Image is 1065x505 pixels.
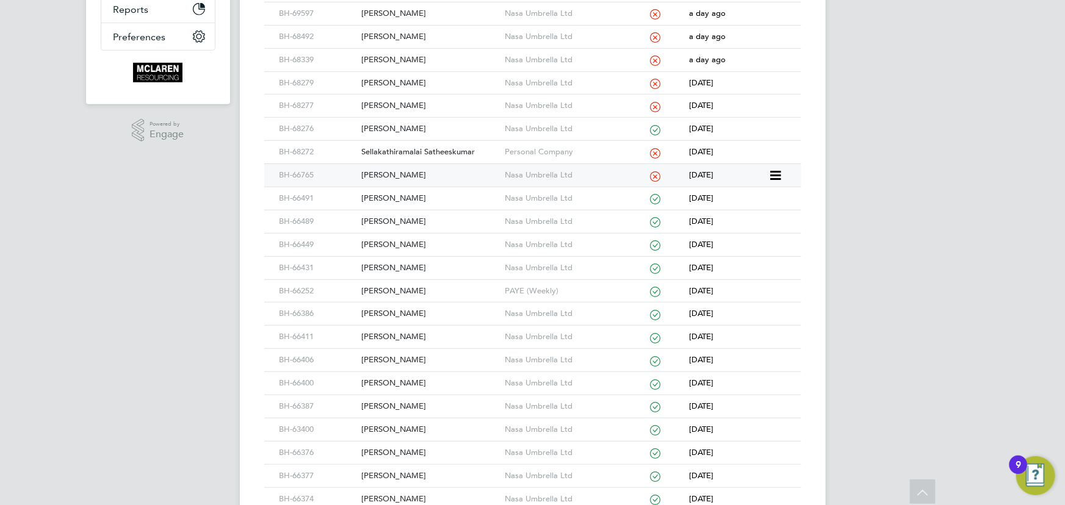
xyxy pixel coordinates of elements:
[150,119,184,129] span: Powered by
[276,257,358,279] div: BH-66431
[276,95,358,117] div: BH-68277
[689,308,713,318] span: [DATE]
[689,216,713,226] span: [DATE]
[276,372,358,395] div: BH-66400
[276,94,789,104] a: BH-68277[PERSON_NAME]Nasa Umbrella Ltd[DATE]
[276,348,789,359] a: BH-66406[PERSON_NAME]Nasa Umbrella Ltd[DATE]
[689,239,713,249] span: [DATE]
[276,72,358,95] div: BH-68279
[276,326,358,348] div: BH-66411
[358,49,502,71] div: [PERSON_NAME]
[502,234,625,256] div: Nasa Umbrella Ltd
[502,187,625,210] div: Nasa Umbrella Ltd
[358,72,502,95] div: [PERSON_NAME]
[689,493,713,504] span: [DATE]
[502,465,625,487] div: Nasa Umbrella Ltd
[276,256,789,267] a: BH-66431[PERSON_NAME]Nasa Umbrella Ltd[DATE]
[358,234,502,256] div: [PERSON_NAME]
[276,280,358,303] div: BH-66252
[689,424,713,434] span: [DATE]
[358,395,502,418] div: [PERSON_NAME]
[276,441,789,451] a: BH-66376[PERSON_NAME]Nasa Umbrella Ltd[DATE]
[276,487,789,498] a: BH-66374[PERSON_NAME]Nasa Umbrella Ltd[DATE]
[276,234,358,256] div: BH-66449
[101,23,215,50] button: Preferences
[502,72,625,95] div: Nasa Umbrella Ltd
[114,31,166,43] span: Preferences
[358,210,502,233] div: [PERSON_NAME]
[358,95,502,117] div: [PERSON_NAME]
[114,4,149,15] span: Reports
[276,118,358,140] div: BH-68276
[276,48,789,59] a: BH-68339[PERSON_NAME]Nasa Umbrella Ltda day ago
[502,303,625,325] div: Nasa Umbrella Ltd
[689,146,713,157] span: [DATE]
[689,123,713,134] span: [DATE]
[276,187,358,210] div: BH-66491
[502,257,625,279] div: Nasa Umbrella Ltd
[276,325,789,335] a: BH-66411[PERSON_NAME]Nasa Umbrella Ltd[DATE]
[101,63,215,82] a: Go to home page
[502,141,625,163] div: Personal Company
[276,442,358,464] div: BH-66376
[689,470,713,481] span: [DATE]
[358,164,502,187] div: [PERSON_NAME]
[276,465,358,487] div: BH-66377
[276,395,358,418] div: BH-66387
[502,280,625,303] div: PAYE (Weekly)
[502,95,625,117] div: Nasa Umbrella Ltd
[1016,465,1021,481] div: 9
[358,2,502,25] div: [PERSON_NAME]
[358,257,502,279] div: [PERSON_NAME]
[276,26,358,48] div: BH-68492
[502,49,625,71] div: Nasa Umbrella Ltd
[276,210,358,233] div: BH-66489
[502,118,625,140] div: Nasa Umbrella Ltd
[276,418,358,441] div: BH-63400
[276,71,789,82] a: BH-68279[PERSON_NAME]Nasa Umbrella Ltd[DATE]
[689,285,713,296] span: [DATE]
[358,26,502,48] div: [PERSON_NAME]
[276,302,789,312] a: BH-66386[PERSON_NAME]Nasa Umbrella Ltd[DATE]
[276,117,789,127] a: BH-68276[PERSON_NAME]Nasa Umbrella Ltd[DATE]
[502,26,625,48] div: Nasa Umbrella Ltd
[276,464,789,475] a: BH-66377[PERSON_NAME]Nasa Umbrella Ltd[DATE]
[150,129,184,140] span: Engage
[502,349,625,371] div: Nasa Umbrella Ltd
[276,371,789,382] a: BH-66400[PERSON_NAME]Nasa Umbrella Ltd[DATE]
[502,326,625,348] div: Nasa Umbrella Ltd
[689,54,726,65] span: a day ago
[276,395,789,405] a: BH-66387[PERSON_NAME]Nasa Umbrella Ltd[DATE]
[276,164,358,187] div: BH-66765
[689,447,713,457] span: [DATE]
[276,2,789,12] a: BH-69597[PERSON_NAME]Nasa Umbrella Ltda day ago
[276,49,358,71] div: BH-68339
[358,418,502,441] div: [PERSON_NAME]
[276,233,789,243] a: BH-66449[PERSON_NAME]Nasa Umbrella Ltd[DATE]
[358,118,502,140] div: [PERSON_NAME]
[689,378,713,388] span: [DATE]
[689,100,713,110] span: [DATE]
[1016,456,1055,495] button: Open Resource Center, 9 new notifications
[689,77,713,88] span: [DATE]
[276,418,789,428] a: BH-63400[PERSON_NAME]Nasa Umbrella Ltd[DATE]
[689,8,726,18] span: a day ago
[502,2,625,25] div: Nasa Umbrella Ltd
[358,465,502,487] div: [PERSON_NAME]
[358,326,502,348] div: [PERSON_NAME]
[689,401,713,411] span: [DATE]
[276,2,358,25] div: BH-69597
[276,25,789,35] a: BH-68492[PERSON_NAME]Nasa Umbrella Ltda day ago
[276,210,789,220] a: BH-66489[PERSON_NAME]Nasa Umbrella Ltd[DATE]
[689,331,713,342] span: [DATE]
[689,193,713,203] span: [DATE]
[502,164,625,187] div: Nasa Umbrella Ltd
[276,163,768,174] a: BH-66765[PERSON_NAME]Nasa Umbrella Ltd[DATE]
[132,119,184,142] a: Powered byEngage
[358,349,502,371] div: [PERSON_NAME]
[276,279,789,290] a: BH-66252[PERSON_NAME]PAYE (Weekly)[DATE]
[276,187,789,197] a: BH-66491[PERSON_NAME]Nasa Umbrella Ltd[DATE]
[689,354,713,365] span: [DATE]
[689,170,713,180] span: [DATE]
[502,442,625,464] div: Nasa Umbrella Ltd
